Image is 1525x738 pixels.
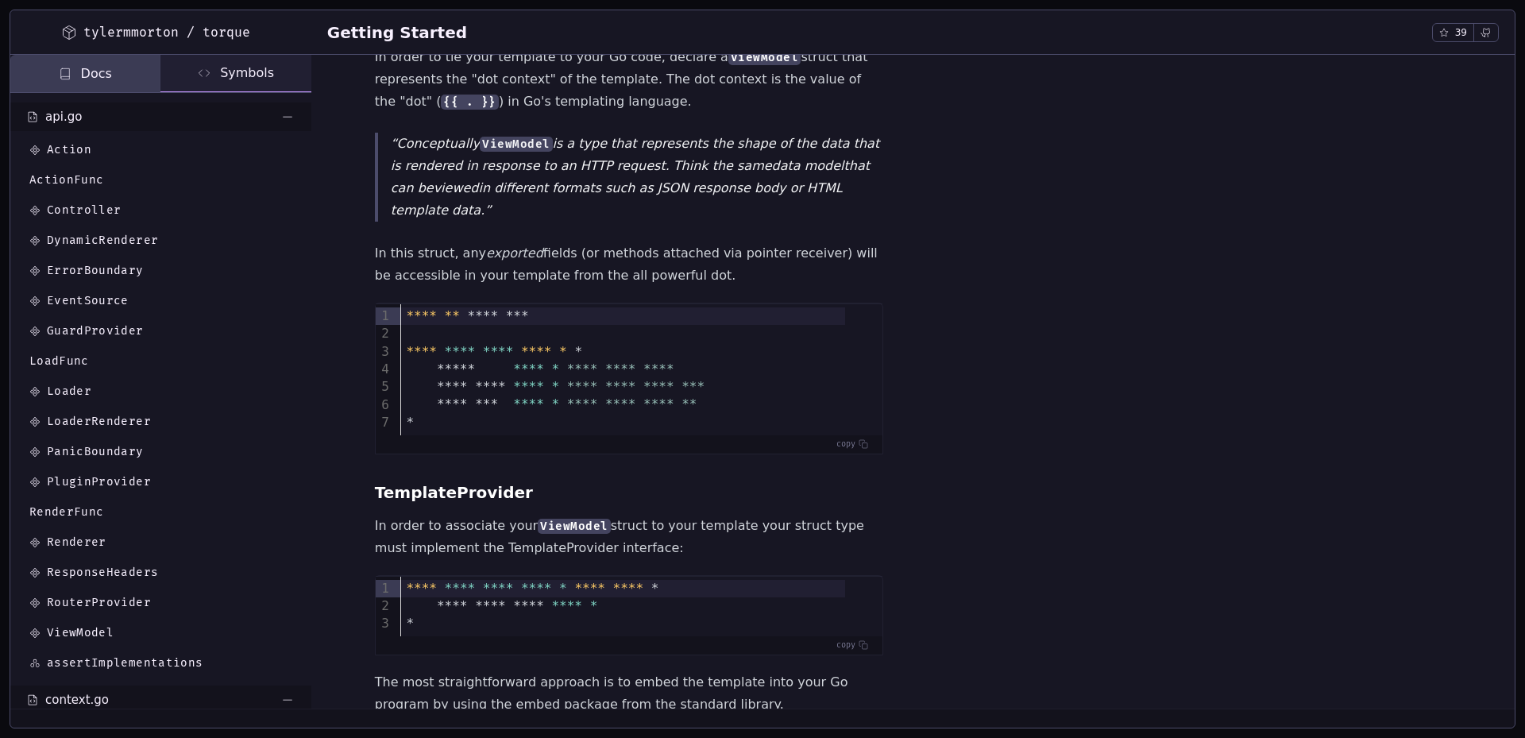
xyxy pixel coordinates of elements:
span: EventSource [47,293,129,309]
span: ActionFunc [29,172,104,188]
a: Loader [14,379,308,404]
span: Renderer [47,535,106,551]
span: PanicBoundary [47,444,144,460]
a: PluginProvider [14,469,308,495]
h1: Getting Started [327,21,467,44]
div: context.go [10,686,311,714]
a: ViewModel [14,620,308,646]
a: LoadFunc [14,349,308,374]
code: {{ . }} [441,95,499,110]
a: Controller [14,198,308,223]
code: ViewModel [538,519,611,534]
span: Loader [47,384,91,400]
span: assertImplementations [47,655,203,671]
em: exported [486,245,543,261]
p: In order to tie your template to your Go code, declare a struct that represents the "dot context"... [375,46,883,113]
code: ViewModel [728,50,801,65]
button: Symbols [160,55,311,92]
div: tylermmorton / torque [83,23,250,42]
a: ErrorBoundary [14,258,308,284]
em: data model [772,158,844,173]
a: LoaderRenderer [14,409,308,435]
a: PanicBoundary [14,439,308,465]
span: ErrorBoundary [47,263,144,279]
div: api.go [10,102,311,131]
a: EventSource [14,288,308,314]
p: In order to associate your struct to your template your struct type must implement the TemplatePr... [375,515,883,559]
span: Action [47,142,91,158]
em: viewed [434,180,479,195]
a: ResponseHeaders [14,560,308,585]
a: assertImplementations [14,651,308,676]
button: Docs [10,55,160,92]
span: LoaderRenderer [47,414,151,430]
a: ActionFunc [14,168,308,193]
a: RenderFunc [14,500,308,525]
span: ViewModel [47,625,114,641]
a: DynamicRenderer [14,228,308,253]
a: Renderer [14,530,308,555]
a: Action [14,137,308,163]
p: Conceptually is a type that represents the shape of the data that is rendered in response to an H... [391,133,883,222]
h3: TemplateProvider [375,480,883,505]
a: RouterProvider [14,590,308,616]
span: RenderFunc [29,504,104,520]
x-stargazers: 39 [1455,26,1467,39]
span: LoadFunc [29,354,89,369]
p: In this struct, any fields (or methods attached via pointer receiver) will be accessible in your ... [375,242,883,287]
code: ViewModel [480,137,553,152]
span: ResponseHeaders [47,565,158,581]
span: RouterProvider [47,595,151,611]
span: Controller [47,203,122,218]
span: DynamicRenderer [47,233,158,249]
p: The most straightforward approach is to embed the template into your Go program by using the embe... [375,671,883,716]
a: GuardProvider [14,319,308,344]
span: GuardProvider [47,323,144,339]
span: PluginProvider [47,474,151,490]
